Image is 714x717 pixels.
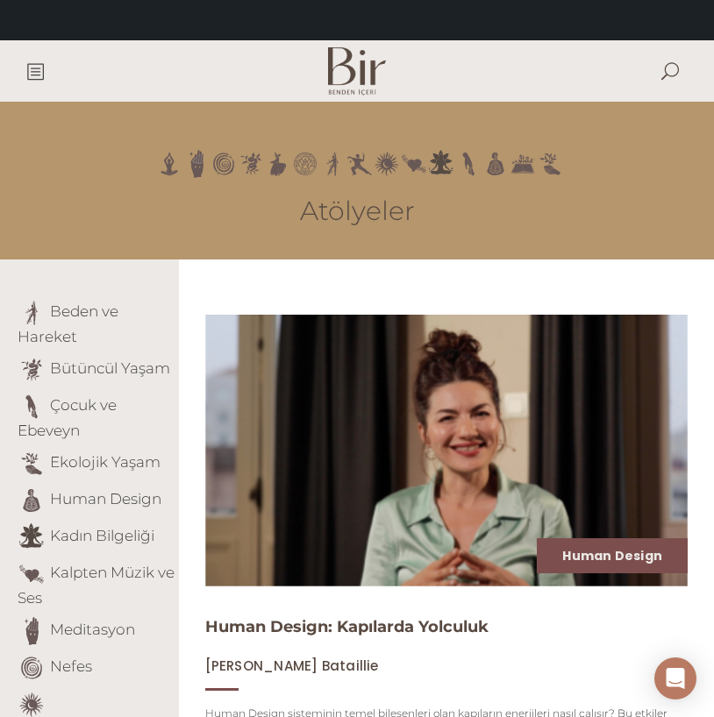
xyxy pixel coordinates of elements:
a: Nefes [50,657,92,675]
a: [PERSON_NAME] Bataillie [205,657,379,674]
a: Ekolojik Yaşam [50,453,161,471]
a: Human Design [50,490,161,508]
a: Meditasyon [50,621,135,638]
a: Human Design [562,547,662,564]
a: Çocuk ve Ebeveyn [18,396,117,439]
a: Bütüncül Yaşam [50,359,170,377]
img: Mobile Logo [328,47,386,96]
a: Kalpten Müzik ve Ses [18,564,175,607]
a: Beden ve Hareket [18,302,118,345]
div: Open Intercom Messenger [654,657,696,699]
span: [PERSON_NAME] Bataillie [205,657,379,675]
a: Human Design: Kapılarda Yolculuk [205,617,489,636]
a: Kadın Bilgeliği [50,527,154,544]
